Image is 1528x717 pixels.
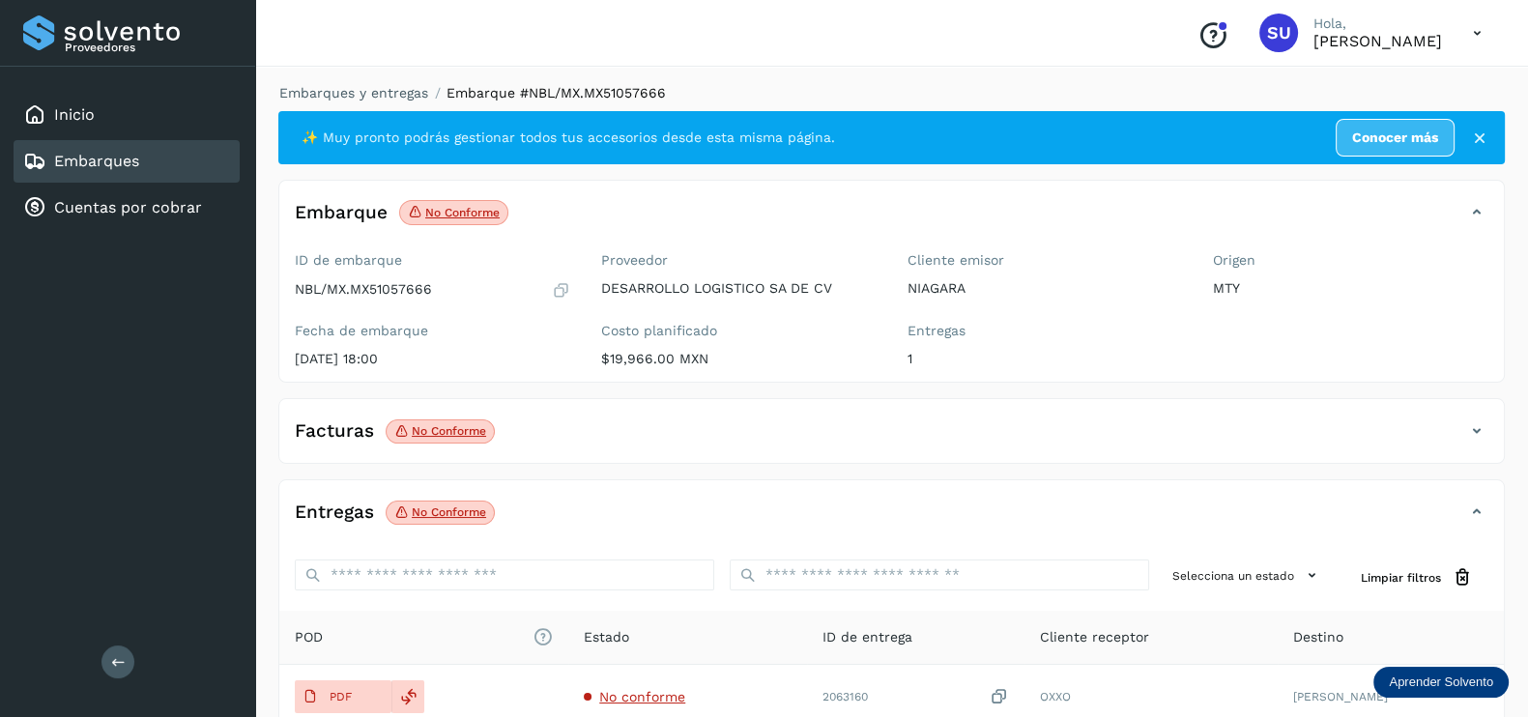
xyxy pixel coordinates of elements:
h4: Entregas [295,502,374,524]
div: EmbarqueNo conforme [279,196,1504,244]
a: Cuentas por cobrar [54,198,202,216]
div: Aprender Solvento [1373,667,1509,698]
p: $19,966.00 MXN [601,351,877,367]
button: PDF [295,680,391,713]
button: Limpiar filtros [1345,559,1488,595]
p: [DATE] 18:00 [295,351,570,367]
div: Embarques [14,140,240,183]
label: Costo planificado [601,323,877,339]
p: No conforme [412,505,486,519]
h4: Facturas [295,420,374,443]
p: MTY [1213,280,1488,297]
p: Sayra Ugalde [1313,32,1442,50]
div: EntregasNo conforme [279,496,1504,544]
label: ID de embarque [295,252,570,269]
div: FacturasNo conforme [279,415,1504,463]
p: DESARROLLO LOGISTICO SA DE CV [601,280,877,297]
span: No conforme [599,689,685,704]
p: NBL/MX.MX51057666 [295,281,432,298]
label: Proveedor [601,252,877,269]
label: Entregas [908,323,1183,339]
p: No conforme [412,424,486,438]
p: No conforme [425,206,500,219]
span: ID de entrega [822,627,912,647]
span: Destino [1293,627,1343,647]
p: Hola, [1313,15,1442,32]
span: Cliente receptor [1040,627,1149,647]
a: Conocer más [1336,119,1455,157]
a: Inicio [54,105,95,124]
p: PDF [330,690,352,703]
div: Inicio [14,94,240,136]
nav: breadcrumb [278,83,1505,103]
span: Estado [584,627,629,647]
p: 1 [908,351,1183,367]
p: Aprender Solvento [1389,674,1493,690]
span: POD [295,627,553,647]
a: Embarques y entregas [279,85,428,100]
label: Origen [1213,252,1488,269]
span: Limpiar filtros [1361,569,1441,587]
span: ✨ Muy pronto podrás gestionar todos tus accesorios desde esta misma página. [302,128,835,148]
button: Selecciona un estado [1165,559,1330,591]
div: Reemplazar POD [391,680,424,713]
label: Cliente emisor [908,252,1183,269]
span: Embarque #NBL/MX.MX51057666 [447,85,666,100]
h4: Embarque [295,202,388,224]
p: NIAGARA [908,280,1183,297]
div: Cuentas por cobrar [14,186,240,229]
p: Proveedores [65,41,232,54]
div: 2063160 [822,687,1009,707]
a: Embarques [54,152,139,170]
label: Fecha de embarque [295,323,570,339]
